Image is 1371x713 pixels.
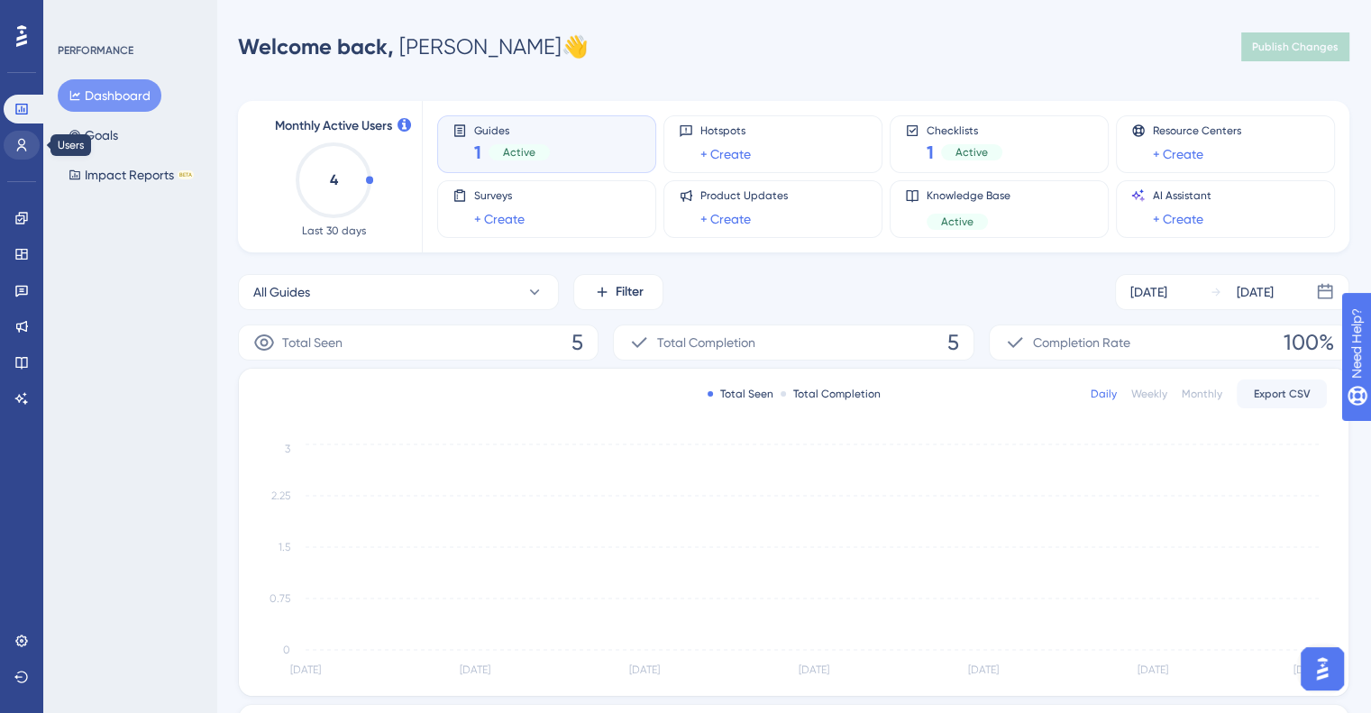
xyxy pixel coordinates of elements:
[474,123,550,136] span: Guides
[616,281,644,303] span: Filter
[1182,387,1222,401] div: Monthly
[1237,379,1327,408] button: Export CSV
[302,224,366,238] span: Last 30 days
[1254,387,1311,401] span: Export CSV
[1241,32,1349,61] button: Publish Changes
[700,208,751,230] a: + Create
[238,32,589,61] div: [PERSON_NAME] 👋
[1252,40,1339,54] span: Publish Changes
[58,119,129,151] button: Goals
[629,663,660,676] tspan: [DATE]
[282,332,343,353] span: Total Seen
[58,43,133,58] div: PERFORMANCE
[571,328,583,357] span: 5
[474,188,525,203] span: Surveys
[42,5,113,26] span: Need Help?
[285,442,290,454] tspan: 3
[1153,188,1211,203] span: AI Assistant
[460,663,490,676] tspan: [DATE]
[58,79,161,112] button: Dashboard
[290,663,321,676] tspan: [DATE]
[238,274,559,310] button: All Guides
[700,188,788,203] span: Product Updates
[271,489,290,502] tspan: 2.25
[657,332,755,353] span: Total Completion
[1153,208,1203,230] a: + Create
[947,328,959,357] span: 5
[781,387,881,401] div: Total Completion
[1138,663,1168,676] tspan: [DATE]
[474,208,525,230] a: + Create
[283,644,290,656] tspan: 0
[700,143,751,165] a: + Create
[1091,387,1117,401] div: Daily
[799,663,829,676] tspan: [DATE]
[474,140,481,165] span: 1
[708,387,773,401] div: Total Seen
[941,215,973,229] span: Active
[1153,123,1241,138] span: Resource Centers
[1293,663,1324,676] tspan: [DATE]
[1237,281,1274,303] div: [DATE]
[1295,642,1349,696] iframe: UserGuiding AI Assistant Launcher
[178,170,194,179] div: BETA
[1131,387,1167,401] div: Weekly
[573,274,663,310] button: Filter
[968,663,999,676] tspan: [DATE]
[955,145,988,160] span: Active
[275,115,392,137] span: Monthly Active Users
[1284,328,1334,357] span: 100%
[700,123,751,138] span: Hotspots
[927,123,1002,136] span: Checklists
[1033,332,1130,353] span: Completion Rate
[238,33,394,59] span: Welcome back,
[1130,281,1167,303] div: [DATE]
[58,159,205,191] button: Impact ReportsBETA
[927,140,934,165] span: 1
[1153,143,1203,165] a: + Create
[927,188,1010,203] span: Knowledge Base
[253,281,310,303] span: All Guides
[279,541,290,553] tspan: 1.5
[270,592,290,605] tspan: 0.75
[330,171,339,188] text: 4
[503,145,535,160] span: Active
